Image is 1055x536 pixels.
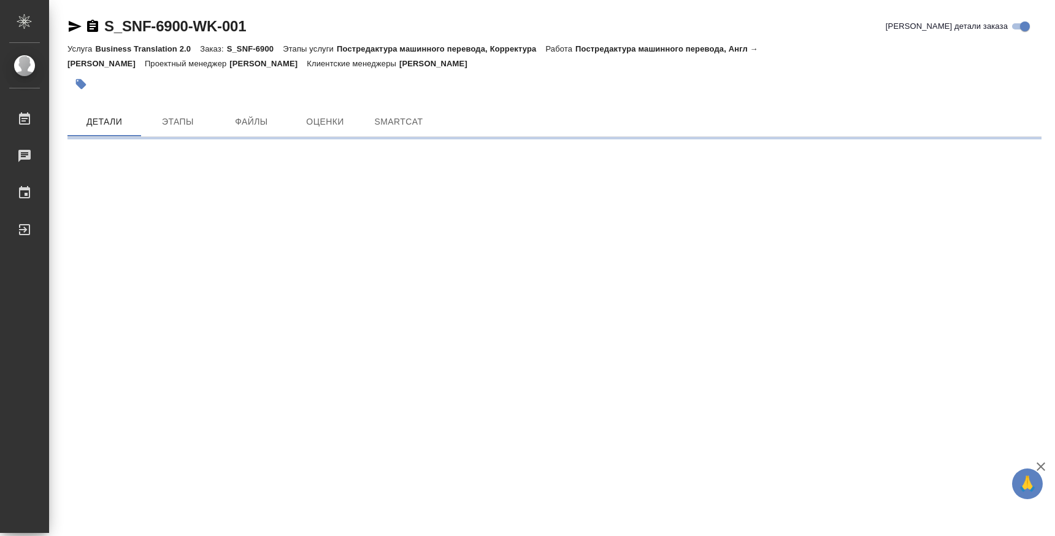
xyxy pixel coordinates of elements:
[1012,468,1043,499] button: 🙏
[399,59,477,68] p: [PERSON_NAME]
[95,44,200,53] p: Business Translation 2.0
[145,59,229,68] p: Проектный менеджер
[886,20,1008,33] span: [PERSON_NAME] детали заказа
[67,44,95,53] p: Услуга
[307,59,399,68] p: Клиентские менеджеры
[283,44,337,53] p: Этапы услуги
[545,44,575,53] p: Работа
[85,19,100,34] button: Скопировать ссылку
[222,114,281,130] span: Файлы
[337,44,545,53] p: Постредактура машинного перевода, Корректура
[200,44,226,53] p: Заказ:
[67,19,82,34] button: Скопировать ссылку для ЯМессенджера
[67,71,94,98] button: Добавить тэг
[369,114,428,130] span: SmartCat
[104,18,246,34] a: S_SNF-6900-WK-001
[227,44,283,53] p: S_SNF-6900
[229,59,307,68] p: [PERSON_NAME]
[148,114,207,130] span: Этапы
[1017,471,1038,497] span: 🙏
[296,114,355,130] span: Оценки
[75,114,134,130] span: Детали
